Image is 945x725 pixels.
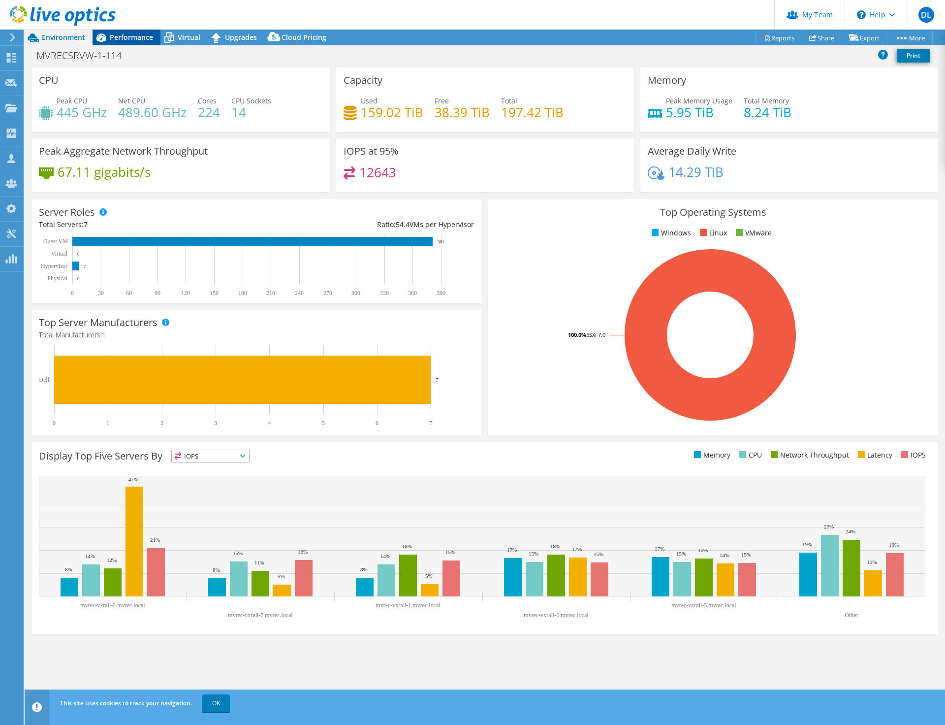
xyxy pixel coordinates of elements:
text: 14% [380,553,390,559]
text: 5% [425,573,433,579]
h4: 5.95 TiB [666,107,732,118]
div: Ratio: VMs per Hypervisor [256,219,474,230]
a: Reports [755,30,802,45]
h3: CPU [39,75,59,86]
h4: 224 [198,107,220,118]
text: 4 [268,420,271,427]
text: Other [845,612,858,619]
text: 24% [846,528,855,534]
li: Linux [697,228,727,238]
text: 30 [98,290,104,297]
text: 18% [550,543,560,549]
h3: Top Operating Systems [496,207,931,218]
text: Guest VM [43,238,68,245]
span: Cores [198,96,217,105]
h3: Capacity [344,75,382,86]
span: Used [361,96,378,105]
text: 0 [77,276,80,281]
text: 15% [529,551,538,557]
span: Peak CPU [57,96,87,105]
h4: 67.11 gigabits/s [58,166,151,177]
span: Peak Memory Usage [666,96,732,105]
text: 7 [429,420,432,427]
h3: Top Server Manufacturers [39,317,157,328]
h3: Memory [648,75,686,86]
li: Memory [692,450,730,461]
span: Total Memory [744,96,789,105]
text: 5 [322,420,325,427]
span: Free [435,96,449,105]
div: Total Servers: [39,219,256,230]
text: 15% [741,552,751,558]
h4: 489.60 GHz [118,107,187,118]
text: 381 [438,239,444,244]
li: CPU [737,450,762,461]
span: CPU Sockets [231,96,271,105]
text: 240 [295,290,304,297]
h4: 445 GHz [57,107,107,118]
text: 8% [65,566,72,572]
text: 15% [676,551,686,557]
text: 14% [720,552,729,558]
text: 3 [214,420,217,427]
text: 12% [107,557,117,563]
a: Share [802,30,842,45]
text: 19% [889,542,899,548]
h4: 159.02 TiB [361,107,423,118]
text: 90 [155,290,160,297]
text: 18% [402,543,412,549]
text: 15% [594,551,603,557]
text: mvrec-vxrail-5.mvrec.local [671,602,736,609]
text: 47% [128,476,138,482]
text: 14% [85,553,95,559]
h4: 14 [231,107,271,118]
span: Virtual [178,33,200,42]
tspan: ESXi 7.0 [586,331,605,338]
li: IOPS [899,450,926,461]
text: 17% [572,546,582,552]
li: VMware [733,228,772,238]
a: Print [897,49,930,63]
text: mvrec-vxrail-1.mvrec.local [376,602,441,609]
h4: 38.39 TiB [435,107,490,118]
text: 7 [436,377,439,383]
text: 150 [210,290,219,297]
span: 7 [84,220,88,229]
text: 19% [802,541,812,547]
text: 11% [254,560,264,565]
span: Net CPU [118,96,145,105]
h4: 14.29 TiB [668,166,724,177]
text: 5% [278,573,285,579]
text: Dell [39,376,49,383]
text: 360 [408,290,417,297]
li: Network Throughput [768,450,849,461]
li: Latency [855,450,892,461]
text: 6 [376,420,378,427]
text: Physical [47,275,67,282]
span: Performance [110,33,153,42]
text: 330 [380,290,389,297]
a: More [887,30,933,45]
text: 17% [655,546,664,552]
text: 21% [150,537,160,543]
text: 120 [181,290,190,297]
text: 270 [323,290,332,297]
h4: 197.42 TiB [501,107,564,118]
text: 16% [698,547,708,553]
span: This site uses cookies to track your navigation. [60,699,192,707]
text: 15% [233,550,243,556]
a: Export [842,30,887,45]
text: 1 [106,420,109,427]
text: 300 [351,290,360,297]
tspan: 100.0% [568,331,586,338]
text: 17% [507,547,517,553]
span: Total [501,96,517,105]
text: 15% [445,549,455,555]
text: mvrec-vxrail-7.mvrec.local [228,612,293,619]
text: Virtual [51,250,68,257]
text: 60 [126,290,132,297]
text: mvrec-vxrail-6.mvrec.local [524,612,589,619]
span: Environment [42,33,85,42]
text: 7 [84,264,86,269]
text: Hypervisor [41,263,67,269]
